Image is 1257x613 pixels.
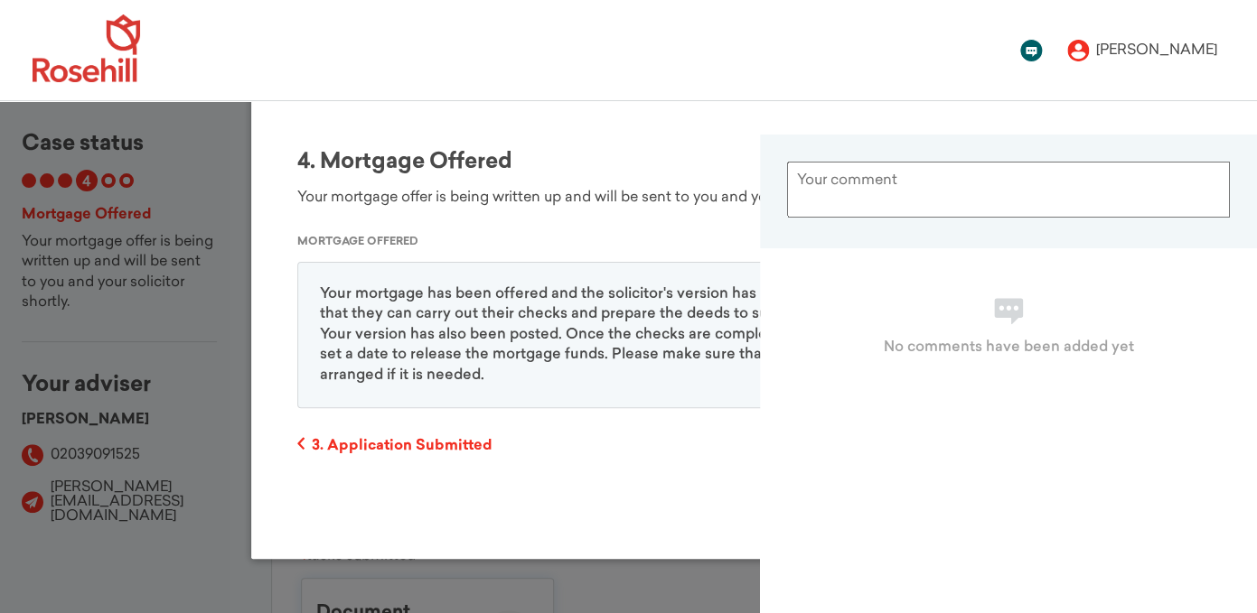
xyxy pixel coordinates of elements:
[33,14,140,82] img: logo
[297,237,962,247] div: Mortgage Offered
[320,284,940,385] p: Your mortgage has been offered and the solicitor's version has been posted to them so that they c...
[1096,43,1217,58] div: [PERSON_NAME]
[297,188,962,208] div: Your mortgage offer is being written up and will be sent to you and your solicitor shortly.
[297,152,962,173] div: 4. Mortgage Offered
[297,439,500,453] a: 3. Application Submitted
[305,439,500,453] span: 3. Application Submitted
[787,338,1230,358] p: No comments have been added yet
